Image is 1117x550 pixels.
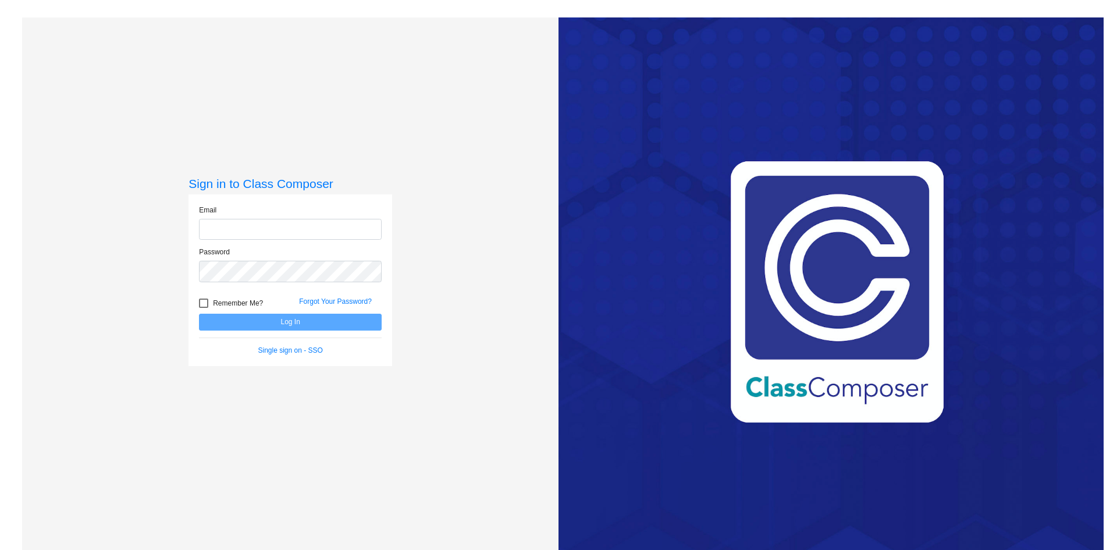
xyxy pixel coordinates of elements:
[199,205,216,215] label: Email
[188,176,392,191] h3: Sign in to Class Composer
[199,314,382,331] button: Log In
[258,346,323,354] a: Single sign on - SSO
[199,247,230,257] label: Password
[213,296,263,310] span: Remember Me?
[299,297,372,306] a: Forgot Your Password?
